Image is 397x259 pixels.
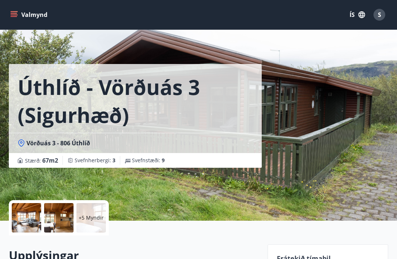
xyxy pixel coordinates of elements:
[371,6,388,24] button: S
[26,139,90,147] span: Vörðuás 3 - 806 Úthlíð
[79,214,104,221] p: +5 Myndir
[25,156,58,165] span: Stærð :
[132,157,165,164] span: Svefnstæði :
[162,157,165,164] span: 9
[9,8,50,21] button: menu
[346,8,369,21] button: ÍS
[378,11,381,19] span: S
[18,73,253,129] h1: Úthlíð - Vörðuás 3 (Sigurhæð)
[42,156,58,164] span: 67 m2
[75,157,115,164] span: Svefnherbergi :
[112,157,115,164] span: 3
